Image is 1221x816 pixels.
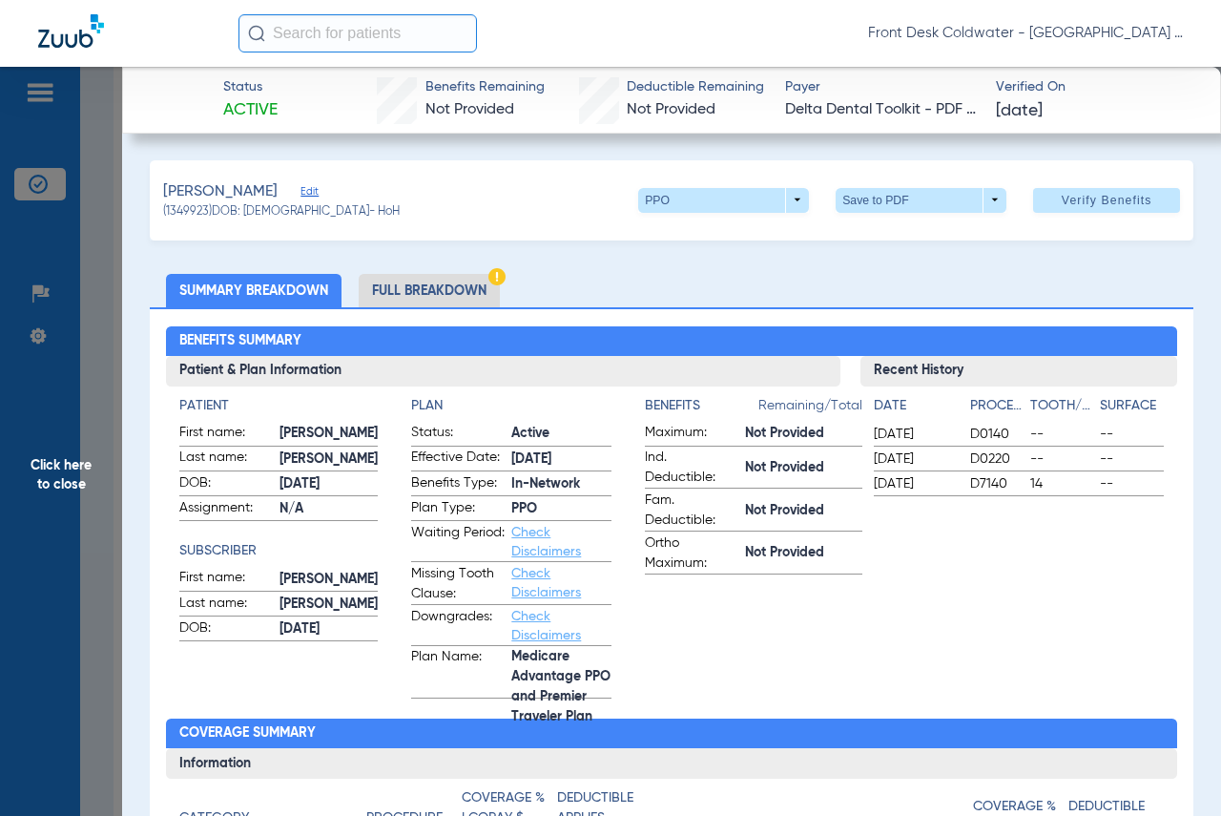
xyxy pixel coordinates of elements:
[279,595,378,615] span: [PERSON_NAME]
[1062,193,1152,208] span: Verify Benefits
[279,424,378,444] span: [PERSON_NAME]
[300,185,318,203] span: Edit
[166,326,1176,357] h2: Benefits Summary
[223,77,278,97] span: Status
[179,396,378,416] h4: Patient
[745,424,862,444] span: Not Provided
[166,274,341,307] li: Summary Breakdown
[248,25,265,42] img: Search Icon
[38,14,104,48] img: Zuub Logo
[411,564,505,604] span: Missing Tooth Clause:
[836,188,1006,213] button: Save to PDF
[179,423,273,446] span: First name:
[238,14,477,52] input: Search for patients
[279,450,378,470] span: [PERSON_NAME]
[1030,396,1093,423] app-breakdown-title: Tooth/Quad
[1100,425,1163,444] span: --
[279,570,378,590] span: [PERSON_NAME]
[1030,396,1093,416] h4: Tooth/Quad
[279,499,378,519] span: N/A
[627,77,764,97] span: Deductible Remaining
[745,543,862,563] span: Not Provided
[874,474,954,493] span: [DATE]
[745,458,862,478] span: Not Provided
[179,473,273,496] span: DOB:
[223,98,278,122] span: Active
[1100,396,1163,423] app-breakdown-title: Surface
[279,474,378,494] span: [DATE]
[425,77,545,97] span: Benefits Remaining
[511,474,611,494] span: In-Network
[1126,724,1221,816] iframe: Chat Widget
[425,102,514,117] span: Not Provided
[511,610,581,642] a: Check Disclaimers
[511,678,611,698] span: Medicare Advantage PPO and Premier Traveler Plan
[179,541,378,561] h4: Subscriber
[411,448,505,471] span: Effective Date:
[166,356,839,387] h3: Patient & Plan Information
[970,450,1024,469] span: D0220
[411,473,505,496] span: Benefits Type:
[645,396,758,416] h4: Benefits
[166,719,1176,749] h2: Coverage Summary
[874,396,954,416] h4: Date
[511,567,581,599] a: Check Disclaimers
[645,423,738,446] span: Maximum:
[1030,425,1093,444] span: --
[970,474,1024,493] span: D7140
[645,534,738,574] span: Ortho Maximum:
[166,748,1176,779] h3: Information
[179,448,273,471] span: Last name:
[970,425,1024,444] span: D0140
[874,425,954,444] span: [DATE]
[970,396,1024,416] h4: Procedure
[868,24,1183,43] span: Front Desk Coldwater - [GEOGRAPHIC_DATA] | My Community Dental Centers
[411,647,505,698] span: Plan Name:
[645,491,738,531] span: Fam. Deductible:
[785,77,979,97] span: Payer
[411,423,505,446] span: Status:
[645,396,758,423] app-breakdown-title: Benefits
[179,594,273,617] span: Last name:
[638,188,809,213] button: PPO
[860,356,1177,387] h3: Recent History
[163,180,278,204] span: [PERSON_NAME]
[1030,474,1093,493] span: 14
[511,424,611,444] span: Active
[970,396,1024,423] app-breakdown-title: Procedure
[359,274,500,307] li: Full Breakdown
[1030,450,1093,469] span: --
[488,268,506,285] img: Hazard
[645,448,738,488] span: Ind. Deductible:
[511,450,611,470] span: [DATE]
[785,98,979,122] span: Delta Dental Toolkit - PDF - Bot
[1100,450,1163,469] span: --
[511,526,581,558] a: Check Disclaimers
[874,396,954,423] app-breakdown-title: Date
[163,204,400,221] span: (1349923) DOB: [DEMOGRAPHIC_DATA] - HoH
[411,607,505,645] span: Downgrades:
[179,618,273,641] span: DOB:
[996,99,1043,123] span: [DATE]
[758,396,862,423] span: Remaining/Total
[627,102,715,117] span: Not Provided
[511,499,611,519] span: PPO
[411,498,505,521] span: Plan Type:
[1033,188,1180,213] button: Verify Benefits
[411,523,505,561] span: Waiting Period:
[874,450,954,469] span: [DATE]
[179,498,273,521] span: Assignment:
[1100,474,1163,493] span: --
[279,619,378,639] span: [DATE]
[179,568,273,591] span: First name:
[745,501,862,521] span: Not Provided
[1100,396,1163,416] h4: Surface
[411,396,611,416] h4: Plan
[996,77,1190,97] span: Verified On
